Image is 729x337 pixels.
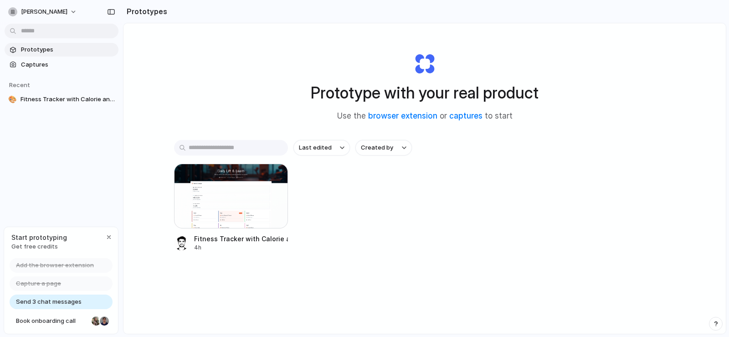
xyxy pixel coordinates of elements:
span: Book onboarding call [16,316,88,326]
button: Created by [355,140,412,156]
a: Prototypes [5,43,118,57]
span: Captures [21,60,115,69]
a: browser extension [368,111,437,120]
div: 🎨 [8,95,17,104]
span: [PERSON_NAME] [21,7,67,16]
span: Last edited [299,143,332,152]
div: Christian Iacullo [99,316,110,327]
a: Captures [5,58,118,72]
span: Send 3 chat messages [16,297,82,306]
span: Add the browser extension [16,261,94,270]
div: 4h [194,244,288,252]
span: Capture a page [16,279,61,288]
a: captures [449,111,483,120]
a: Fitness Tracker with Calorie and Muscle Loss InsightsFitness Tracker with Calorie and Muscle Loss... [174,164,288,252]
span: Recent [9,81,30,88]
div: Fitness Tracker with Calorie and Muscle Loss Insights [194,234,288,244]
div: Nicole Kubica [91,316,102,327]
span: Get free credits [11,242,67,251]
h1: Prototype with your real product [311,81,539,105]
span: Prototypes [21,45,115,54]
span: Fitness Tracker with Calorie and Muscle Loss Insights [21,95,115,104]
a: 🎨Fitness Tracker with Calorie and Muscle Loss Insights [5,93,118,106]
span: Use the or to start [337,110,513,122]
h2: Prototypes [123,6,167,17]
span: Start prototyping [11,233,67,242]
a: Book onboarding call [10,314,113,328]
span: Created by [361,143,393,152]
button: [PERSON_NAME] [5,5,82,19]
button: Last edited [293,140,350,156]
